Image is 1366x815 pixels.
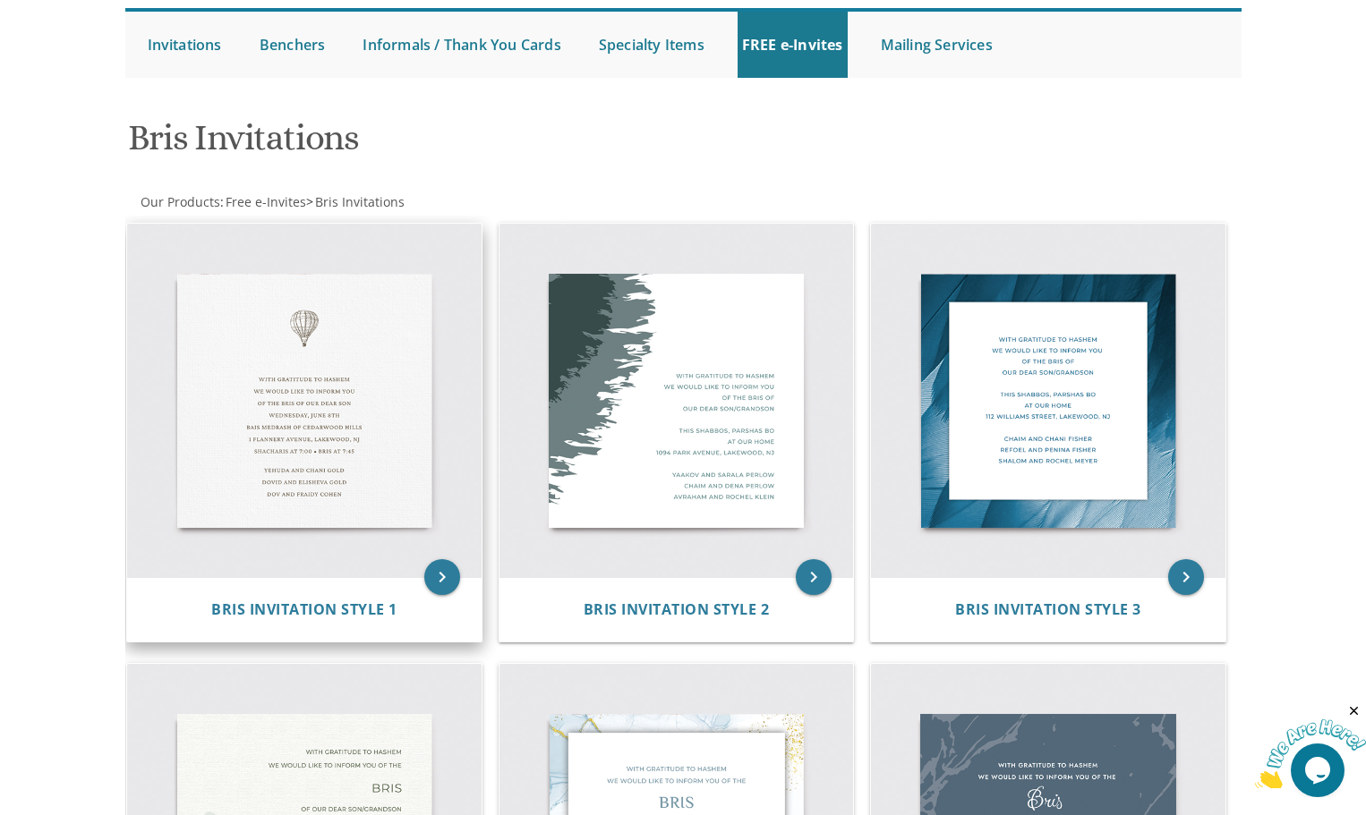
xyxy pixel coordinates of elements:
span: Bris Invitation Style 2 [584,599,770,619]
a: Bris Invitation Style 1 [211,601,397,618]
a: keyboard_arrow_right [424,559,460,595]
a: Invitations [143,12,226,78]
h1: Bris Invitations [128,118,858,171]
a: Our Products [139,193,220,210]
a: Informals / Thank You Cards [358,12,565,78]
a: FREE e-Invites [738,12,848,78]
span: Bris Invitation Style 1 [211,599,397,619]
span: Free e-Invites [226,193,306,210]
a: Free e-Invites [224,193,306,210]
a: Bris Invitations [313,193,405,210]
img: Bris Invitation Style 1 [127,224,482,578]
a: Benchers [255,12,330,78]
a: Bris Invitation Style 2 [584,601,770,618]
a: Mailing Services [876,12,997,78]
div: : [125,193,684,211]
img: Bris Invitation Style 2 [499,224,854,578]
a: keyboard_arrow_right [796,559,832,595]
span: Bris Invitations [315,193,405,210]
span: > [306,193,405,210]
img: Bris Invitation Style 3 [871,224,1225,578]
span: Bris Invitation Style 3 [955,599,1141,619]
iframe: chat widget [1255,703,1366,788]
a: Bris Invitation Style 3 [955,601,1141,618]
a: keyboard_arrow_right [1168,559,1204,595]
a: Specialty Items [594,12,709,78]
